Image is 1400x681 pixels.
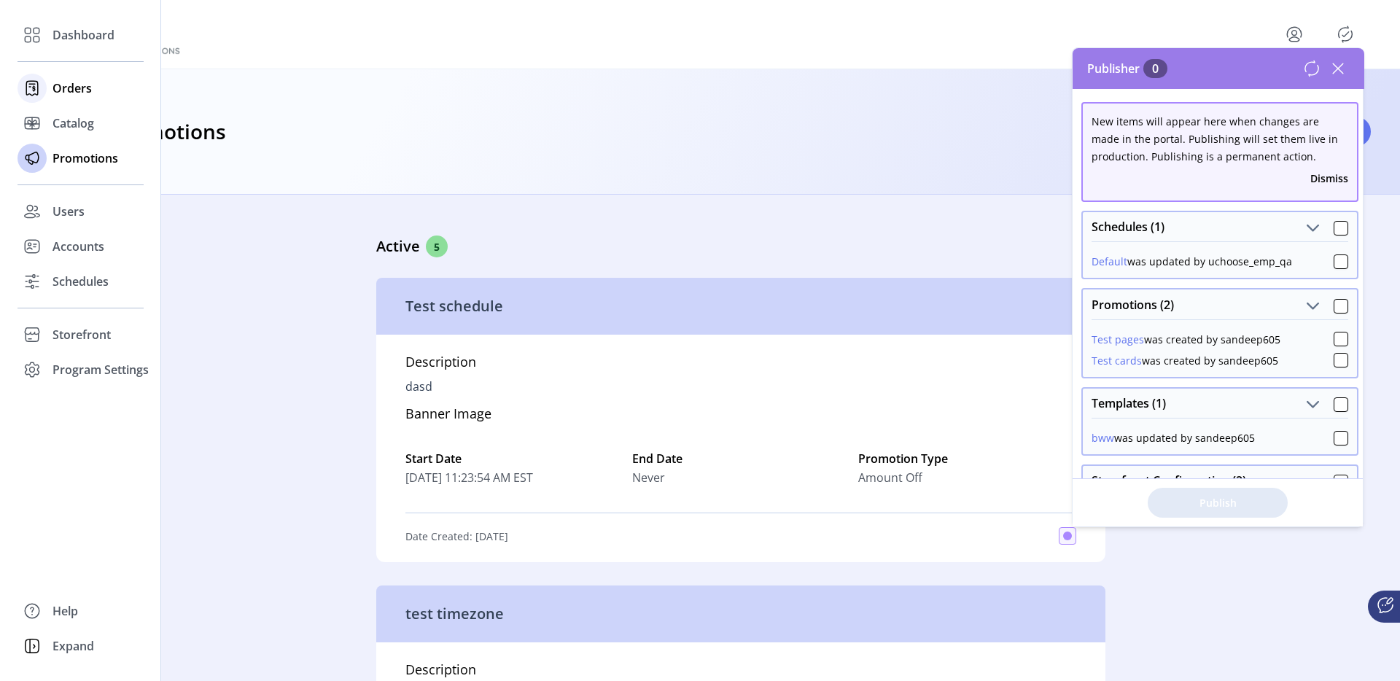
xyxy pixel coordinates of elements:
[1143,59,1167,78] span: 0
[52,26,114,44] span: Dashboard
[1092,353,1142,368] button: Test cards
[52,602,78,620] span: Help
[1334,23,1357,46] button: Publisher Panel
[858,469,922,486] span: Amount Off
[52,114,94,132] span: Catalog
[426,236,448,257] span: 5
[52,361,149,378] span: Program Settings
[405,469,623,486] span: [DATE] 11:23:54 AM EST
[1092,353,1278,368] div: was created by sandeep605
[111,116,226,148] h3: Promotions
[52,238,104,255] span: Accounts
[1087,60,1167,77] span: Publisher
[632,450,850,467] label: End Date
[1302,472,1323,492] button: Storefront Configuration (2)
[1302,394,1323,415] button: Templates (1)
[1092,254,1292,269] div: was updated by uchoose_emp_qa
[405,450,623,467] label: Start Date
[1092,430,1255,445] div: was updated by sandeep605
[405,378,432,395] p: dasd
[405,603,504,625] p: test timezone
[1092,332,1280,347] div: was created by sandeep605
[1092,221,1164,233] span: Schedules (1)
[1092,299,1174,311] span: Promotions (2)
[1092,430,1114,445] button: bww
[52,149,118,167] span: Promotions
[376,203,1105,266] a: Active5
[1092,114,1338,163] span: New items will appear here when changes are made in the portal. Publishing will set them live in ...
[405,295,503,317] p: Test schedule
[376,236,426,257] p: Active
[858,450,1076,467] label: Promotion Type
[405,352,476,378] h5: Description
[1092,332,1144,347] button: Test pages
[52,637,94,655] span: Expand
[52,273,109,290] span: Schedules
[52,326,111,343] span: Storefront
[1302,218,1323,238] button: Schedules (1)
[1283,23,1306,46] button: menu
[1092,254,1127,269] button: Default
[1310,171,1348,186] button: Dismiss
[52,79,92,97] span: Orders
[405,529,508,544] p: Date Created: [DATE]
[1302,295,1323,316] button: Promotions (2)
[52,203,85,220] span: Users
[405,404,491,429] h5: Banner Image
[632,469,665,486] span: Never
[1092,475,1246,486] span: Storefront Configuration (2)
[1092,397,1166,409] span: Templates (1)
